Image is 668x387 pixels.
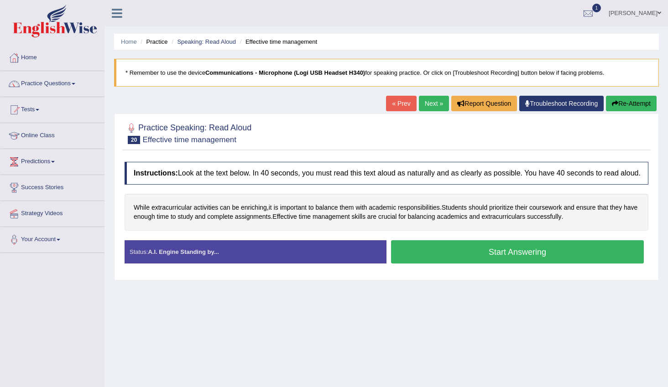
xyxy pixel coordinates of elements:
span: Click to see word definition [437,212,467,222]
a: Online Class [0,123,104,146]
span: Click to see word definition [313,212,350,222]
span: Click to see word definition [274,203,278,212]
span: Click to see word definition [272,212,297,222]
button: Report Question [451,96,517,111]
b: Instructions: [134,169,178,177]
span: Click to see word definition [315,203,338,212]
span: Click to see word definition [369,203,396,212]
span: Click to see word definition [398,212,406,222]
span: Click to see word definition [408,212,435,222]
a: Speaking: Read Aloud [177,38,236,45]
button: Start Answering [391,240,644,263]
span: Click to see word definition [442,203,467,212]
span: Click to see word definition [151,203,192,212]
span: Click to see word definition [269,203,272,212]
span: Click to see word definition [564,203,574,212]
span: Click to see word definition [157,212,169,222]
li: Effective time management [238,37,318,46]
span: Click to see word definition [232,203,240,212]
span: Click to see word definition [378,212,397,222]
span: Click to see word definition [527,212,561,222]
span: Click to see word definition [134,212,155,222]
button: Re-Attempt [606,96,657,111]
span: Click to see word definition [220,203,230,212]
span: Click to see word definition [352,212,365,222]
a: Next » [419,96,449,111]
a: Practice Questions [0,71,104,94]
span: Click to see word definition [489,203,513,212]
span: Click to see word definition [195,212,205,222]
li: Practice [138,37,167,46]
span: 20 [128,136,140,144]
span: Click to see word definition [299,212,311,222]
span: Click to see word definition [134,203,150,212]
span: Click to see word definition [576,203,596,212]
span: Click to see word definition [398,203,440,212]
span: Click to see word definition [207,212,233,222]
span: Click to see word definition [235,212,271,222]
span: Click to see word definition [194,203,219,212]
span: Click to see word definition [339,203,354,212]
h4: Look at the text below. In 40 seconds, you must read this text aloud as naturally and as clearly ... [125,162,648,185]
span: Click to see word definition [367,212,376,222]
span: Click to see word definition [355,203,367,212]
blockquote: * Remember to use the device for speaking practice. Or click on [Troubleshoot Recording] button b... [114,59,659,87]
div: , . . . [125,194,648,231]
span: Click to see word definition [308,203,314,212]
span: Click to see word definition [624,203,637,212]
span: Click to see word definition [515,203,527,212]
span: Click to see word definition [280,203,307,212]
span: Click to see word definition [469,203,487,212]
span: Click to see word definition [178,212,193,222]
a: Home [0,45,104,68]
a: Success Stories [0,175,104,198]
span: Click to see word definition [481,212,525,222]
a: « Prev [386,96,416,111]
span: Click to see word definition [597,203,608,212]
span: Click to see word definition [241,203,267,212]
h2: Practice Speaking: Read Aloud [125,121,251,144]
small: Effective time management [142,135,236,144]
strong: A.I. Engine Standing by... [148,248,219,255]
span: Click to see word definition [171,212,176,222]
a: Troubleshoot Recording [519,96,604,111]
a: Home [121,38,137,45]
div: Status: [125,240,386,263]
span: 1 [592,4,601,12]
a: Predictions [0,149,104,172]
span: Click to see word definition [529,203,562,212]
span: Click to see word definition [469,212,480,222]
span: Click to see word definition [610,203,622,212]
a: Your Account [0,227,104,250]
a: Strategy Videos [0,201,104,224]
a: Tests [0,97,104,120]
b: Communications - Microphone (Logi USB Headset H340) [205,69,365,76]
